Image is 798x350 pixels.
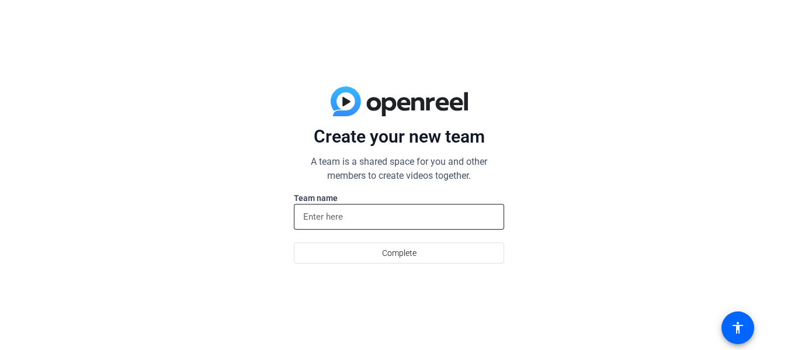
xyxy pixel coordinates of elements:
[731,321,745,335] mat-icon: accessibility
[294,155,504,183] p: A team is a shared space for you and other members to create videos together.
[294,126,504,148] p: Create your new team
[303,210,495,224] input: Enter here
[382,242,417,264] span: Complete
[294,242,504,264] button: Complete
[294,192,504,204] label: Team name
[331,86,468,117] img: blue-gradient.svg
